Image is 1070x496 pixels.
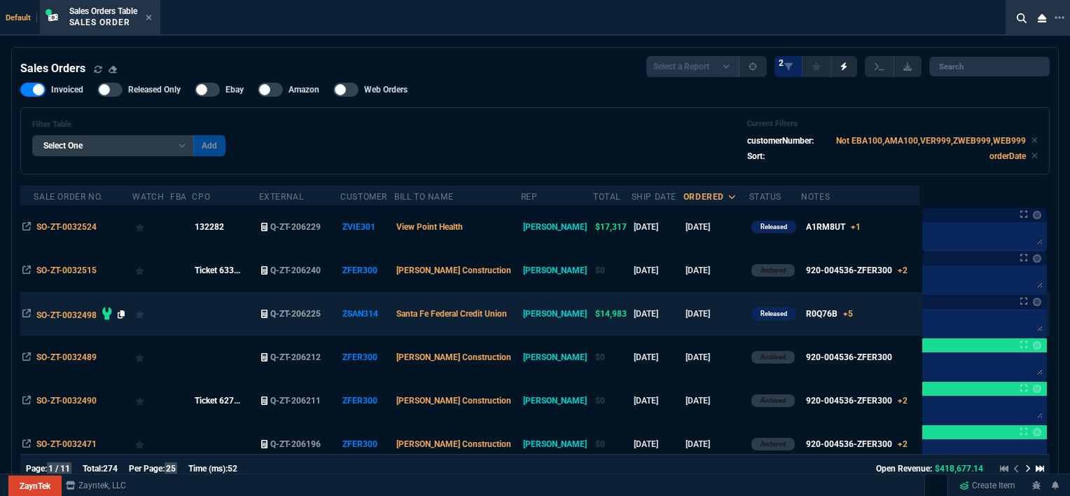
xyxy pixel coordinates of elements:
span: Page: [26,464,47,474]
p: Sort: [747,150,765,163]
td: [PERSON_NAME] [521,249,593,292]
td: [DATE] [683,249,749,292]
div: Total [593,191,620,202]
span: 1 / 11 [47,462,71,475]
div: Watch [132,191,164,202]
span: 132282 [195,222,224,232]
div: FBA [170,191,187,202]
span: Time (ms): [188,464,228,474]
span: 2 [779,57,784,69]
span: Q-ZT-206225 [270,309,321,319]
td: [DATE] [632,336,683,379]
span: SO-ZT-0032515 [36,266,97,275]
div: 920-004536-ZFER300+2 [806,264,908,277]
span: Per Page: [129,464,165,474]
span: Santa Fe Federal Credit Union [396,309,507,319]
span: Ticket 627... [195,396,240,406]
td: [DATE] [683,205,749,249]
nx-icon: Open In Opposite Panel [22,439,31,449]
span: Default [6,13,37,22]
td: [DATE] [632,292,683,336]
span: $418,677.14 [935,464,983,474]
span: Q-ZT-206211 [270,396,321,406]
td: ZFER300 [340,336,394,379]
div: Add to Watchlist [135,434,168,454]
span: +2 [898,439,908,449]
span: [PERSON_NAME] Construction [396,439,511,449]
span: Q-ZT-206240 [270,266,321,275]
nx-fornida-value: Ticket 62739 | OrderID 26 & 27 [195,394,257,407]
h6: Filter Table [32,120,225,130]
span: 25 [165,462,177,475]
td: ZSAN314 [340,292,394,336]
span: [PERSON_NAME] Construction [396,352,511,362]
a: msbcCompanyName [62,479,130,492]
div: Add to Watchlist [135,347,168,367]
span: Invoiced [51,84,83,95]
p: customerNumber: [747,135,814,147]
span: View Point Health [396,222,463,232]
p: Archived [760,265,786,276]
div: Sale Order No. [34,191,102,202]
div: 920-004536-ZFER300+2 [806,394,908,407]
nx-icon: Close Tab [146,13,152,24]
span: 274 [103,464,118,474]
td: [DATE] [632,379,683,422]
td: [PERSON_NAME] [521,379,593,422]
nx-icon: Open In Opposite Panel [22,266,31,275]
span: Total: [83,464,103,474]
nx-icon: Open In Opposite Panel [22,396,31,406]
td: [DATE] [683,292,749,336]
h6: Current Filters [747,119,1038,129]
p: Released [760,308,787,319]
td: ZFER300 [340,379,394,422]
td: ZFER300 [340,249,394,292]
td: ZFER300 [340,422,394,466]
nx-fornida-value: 132282 [195,221,257,233]
p: Archived [760,352,786,363]
td: $14,983 [593,292,632,336]
div: Customer [340,191,387,202]
span: Released Only [128,84,181,95]
nx-icon: Search [1011,10,1032,27]
span: SO-ZT-0032498 [36,310,97,320]
code: orderDate [989,151,1026,161]
span: SO-ZT-0032490 [36,396,97,406]
div: Bill To Name [394,191,453,202]
nx-icon: Open In Opposite Panel [22,222,31,232]
td: [PERSON_NAME] [521,422,593,466]
code: Not EBA100,AMA100,VER999,ZWEB999,WEB999 [836,136,1026,146]
span: [PERSON_NAME] Construction [396,266,511,275]
span: Ebay [225,84,244,95]
td: [PERSON_NAME] [521,292,593,336]
span: SO-ZT-0032489 [36,352,97,362]
div: Status [749,191,782,202]
nx-fornida-value: Ticket 63399 | OrderID 28 [195,264,257,277]
span: SO-ZT-0032471 [36,439,97,449]
p: Archived [760,439,786,450]
div: 920-004536-ZFER300+2 [806,438,908,450]
td: $0 [593,422,632,466]
div: ordered [683,191,724,202]
div: Add to Watchlist [135,391,168,411]
div: CPO [192,191,210,202]
td: [DATE] [632,249,683,292]
span: +2 [898,396,908,406]
span: Open Revenue: [876,464,932,474]
span: +2 [898,266,908,275]
td: [DATE] [632,205,683,249]
span: Ticket 633... [195,266,240,275]
span: SO-ZT-0032524 [36,222,97,232]
td: ZVIE301 [340,205,394,249]
td: [PERSON_NAME] [521,336,593,379]
div: 920-004536-ZFER300 [806,351,892,364]
p: Sales Order [69,17,137,28]
div: Notes [801,191,830,202]
span: Sales Orders Table [69,6,137,16]
div: R0Q76B+5 [806,308,853,320]
input: Search [929,57,1050,76]
td: [DATE] [683,422,749,466]
span: Q-ZT-206212 [270,352,321,362]
div: Rep [521,191,538,202]
div: External [259,191,304,202]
